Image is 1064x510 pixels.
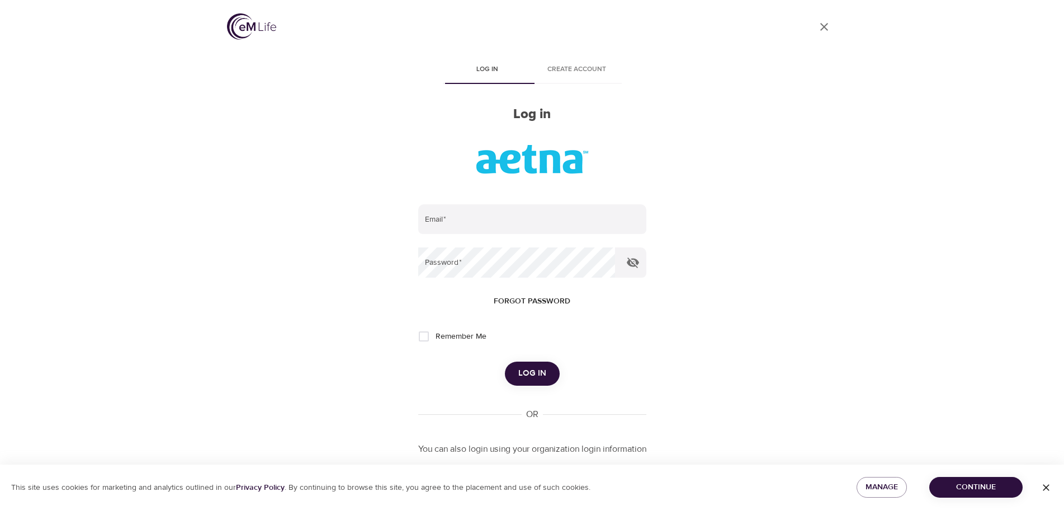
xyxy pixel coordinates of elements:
[489,291,575,312] button: Forgot password
[476,145,588,174] img: org_logo_8.jpg
[505,362,560,385] button: Log in
[494,294,570,308] span: Forgot password
[866,480,898,494] span: Manage
[418,106,646,123] h2: Log in
[436,331,486,343] span: Remember Me
[418,57,646,84] div: disabled tabs example
[236,483,285,493] a: Privacy Policy
[450,64,526,76] span: Log in
[539,64,615,76] span: Create account
[418,443,646,456] p: You can also login using your organization login information
[518,366,546,381] span: Log in
[522,408,543,421] div: OR
[938,480,1014,494] span: Continue
[929,477,1023,498] button: Continue
[857,477,907,498] button: Manage
[227,13,276,40] img: logo
[811,13,838,40] a: close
